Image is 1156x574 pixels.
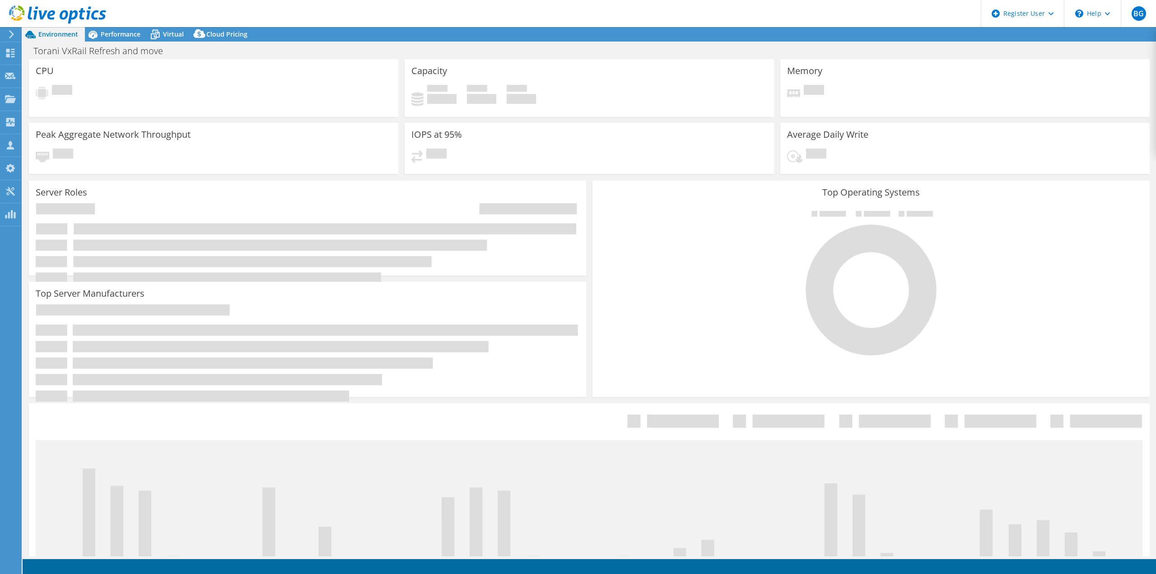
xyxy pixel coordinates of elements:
[52,85,72,97] span: Pending
[806,149,826,161] span: Pending
[36,130,191,140] h3: Peak Aggregate Network Throughput
[507,94,536,104] h4: 0 GiB
[38,30,78,38] span: Environment
[467,85,487,94] span: Free
[411,66,447,76] h3: Capacity
[29,46,177,56] h1: Torani VxRail Refresh and move
[411,130,462,140] h3: IOPS at 95%
[787,66,822,76] h3: Memory
[36,289,144,299] h3: Top Server Manufacturers
[206,30,247,38] span: Cloud Pricing
[427,94,457,104] h4: 0 GiB
[804,85,824,97] span: Pending
[53,149,73,161] span: Pending
[427,85,447,94] span: Used
[1075,9,1083,18] svg: \n
[1132,6,1146,21] span: BG
[163,30,184,38] span: Virtual
[599,187,1143,197] h3: Top Operating Systems
[507,85,527,94] span: Total
[36,187,87,197] h3: Server Roles
[787,130,868,140] h3: Average Daily Write
[426,149,447,161] span: Pending
[467,94,496,104] h4: 0 GiB
[36,66,54,76] h3: CPU
[101,30,140,38] span: Performance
